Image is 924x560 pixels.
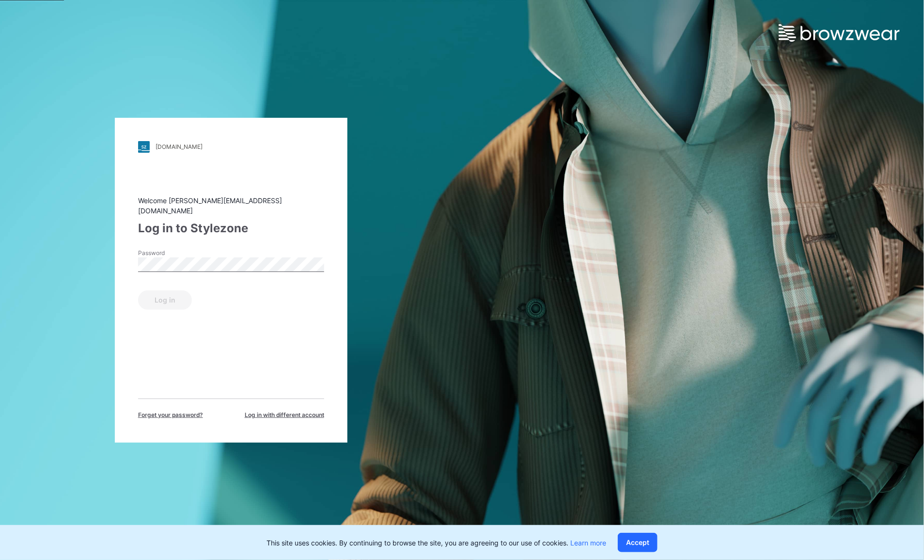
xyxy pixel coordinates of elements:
[266,538,606,548] p: This site uses cookies. By continuing to browse the site, you are agreeing to our use of cookies.
[138,141,324,153] a: [DOMAIN_NAME]
[779,24,900,42] img: browzwear-logo.e42bd6dac1945053ebaf764b6aa21510.svg
[138,411,203,419] span: Forget your password?
[156,143,203,150] div: [DOMAIN_NAME]
[570,539,606,547] a: Learn more
[138,195,324,216] div: Welcome [PERSON_NAME][EMAIL_ADDRESS][DOMAIN_NAME]
[618,533,658,552] button: Accept
[138,249,206,257] label: Password
[138,141,150,153] img: stylezone-logo.562084cfcfab977791bfbf7441f1a819.svg
[245,411,324,419] span: Log in with different account
[138,220,324,237] div: Log in to Stylezone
